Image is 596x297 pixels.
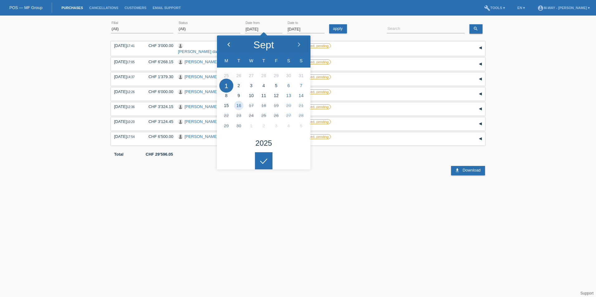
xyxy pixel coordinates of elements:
[185,119,218,124] a: [PERSON_NAME]
[469,24,483,34] a: search
[178,49,252,54] a: [PERSON_NAME] da [PERSON_NAME]
[144,119,173,124] div: CHF 3'124.45
[293,59,331,64] label: unconfirmed, pending
[580,291,594,295] a: Support
[476,119,485,129] div: expand/collapse
[534,6,593,10] a: account_circlem-way - [PERSON_NAME] ▾
[329,24,347,33] a: apply
[455,168,460,173] i: download
[476,74,485,84] div: expand/collapse
[484,5,490,11] i: build
[185,59,218,64] a: [PERSON_NAME]
[114,104,139,109] div: [DATE]
[144,104,173,109] div: CHF 3'324.15
[146,152,173,157] b: CHF 29'596.05
[476,89,485,99] div: expand/collapse
[253,40,274,50] div: Sept
[144,43,173,48] div: CHF 3'000.00
[514,6,528,10] a: EN ▾
[293,104,331,109] label: unconfirmed, pending
[114,119,139,124] div: [DATE]
[114,152,123,157] b: Total
[473,26,478,31] i: search
[293,74,331,79] label: unconfirmed, pending
[127,60,135,64] span: 17:05
[114,134,139,139] div: [DATE]
[127,90,135,94] span: 12:26
[255,139,272,147] div: 2025
[185,104,252,109] a: [PERSON_NAME] [PERSON_NAME]
[293,119,331,124] label: unconfirmed, pending
[127,135,135,139] span: 17:54
[293,43,331,48] label: unconfirmed, pending
[476,134,485,144] div: expand/collapse
[127,120,135,124] span: 10:20
[451,166,485,175] a: download Download
[114,89,139,94] div: [DATE]
[537,5,544,11] i: account_circle
[476,104,485,114] div: expand/collapse
[86,6,121,10] a: Cancellations
[127,105,135,109] span: 12:36
[127,75,135,79] span: 14:37
[144,74,173,79] div: CHF 1'379.30
[114,74,139,79] div: [DATE]
[122,6,150,10] a: Customers
[463,168,481,172] span: Download
[185,74,218,79] a: [PERSON_NAME]
[476,59,485,69] div: expand/collapse
[476,43,485,53] div: expand/collapse
[293,89,331,94] label: unconfirmed, pending
[144,134,173,139] div: CHF 6'500.00
[481,6,508,10] a: buildTools ▾
[114,43,139,48] div: [DATE]
[185,134,218,139] a: [PERSON_NAME]
[9,5,42,10] a: POS — MF Group
[114,59,139,64] div: [DATE]
[293,134,331,139] label: unconfirmed, pending
[144,89,173,94] div: CHF 6'000.00
[58,6,86,10] a: Purchases
[127,44,135,48] span: 17:41
[150,6,184,10] a: Email Support
[144,59,173,64] div: CHF 6'268.15
[185,89,218,94] a: [PERSON_NAME]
